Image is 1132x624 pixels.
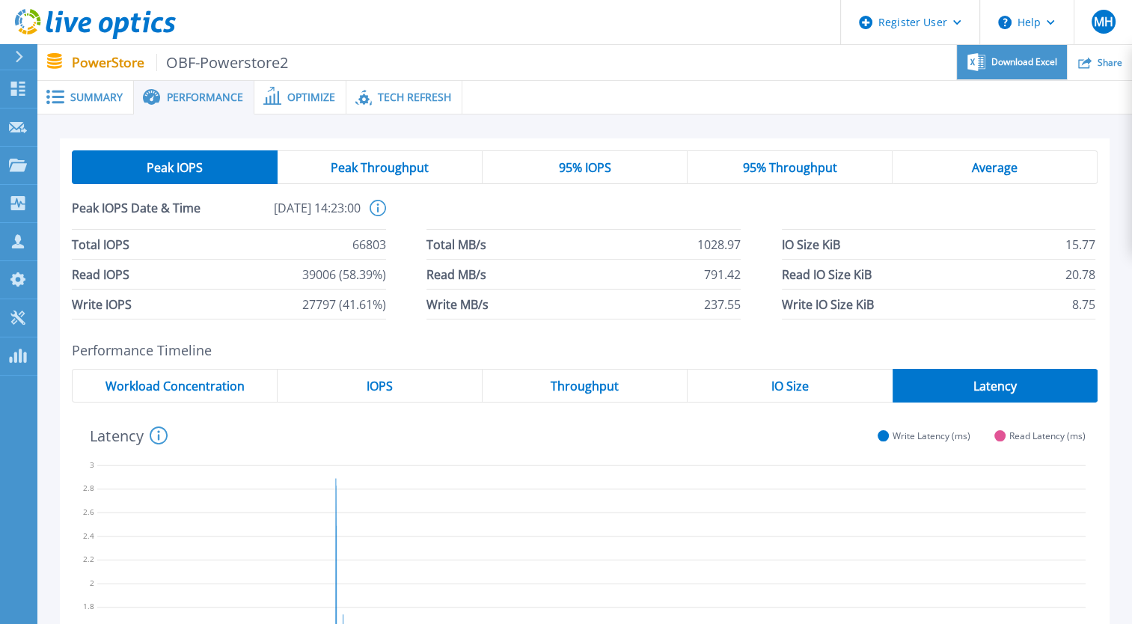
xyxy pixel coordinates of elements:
span: Throughput [551,380,619,392]
h2: Performance Timeline [72,343,1098,358]
text: 1.8 [83,602,94,612]
span: Peak IOPS [147,162,203,174]
h4: Latency [90,426,168,444]
span: Performance [167,92,243,103]
span: Read MB/s [426,260,486,289]
span: Write Latency (ms) [893,430,970,441]
span: Tech Refresh [378,92,451,103]
span: Total MB/s [426,230,486,259]
span: [DATE] 14:23:00 [216,200,361,229]
span: 791.42 [704,260,741,289]
span: OBF-Powerstore2 [156,54,289,71]
span: Latency [973,380,1016,392]
span: 95% IOPS [558,162,611,174]
span: Write MB/s [426,290,489,319]
span: Write IOPS [72,290,132,319]
span: MH [1093,16,1113,28]
span: Total IOPS [72,230,129,259]
span: Read IOPS [72,260,129,289]
span: Peak Throughput [331,162,429,174]
span: 15.77 [1065,230,1095,259]
span: Summary [70,92,123,103]
span: Average [972,162,1018,174]
span: IOPS [367,380,393,392]
span: Share [1098,58,1122,67]
span: Workload Concentration [105,380,245,392]
span: Download Excel [991,58,1057,67]
span: 95% Throughput [742,162,836,174]
span: 1028.97 [697,230,741,259]
span: IO Size [771,380,809,392]
text: 3 [90,459,94,470]
span: 27797 (41.61%) [302,290,386,319]
span: 20.78 [1065,260,1095,289]
span: Peak IOPS Date & Time [72,200,216,229]
span: Read Latency (ms) [1009,430,1086,441]
text: 2.2 [83,554,94,564]
text: 2 [90,578,94,588]
span: 66803 [352,230,386,259]
span: 8.75 [1072,290,1095,319]
text: 2.8 [83,483,94,494]
span: 39006 (58.39%) [302,260,386,289]
span: Write IO Size KiB [782,290,874,319]
p: PowerStore [72,54,289,71]
span: Optimize [287,92,335,103]
text: 2.4 [83,530,94,541]
text: 2.6 [83,507,94,517]
span: 237.55 [704,290,741,319]
span: IO Size KiB [782,230,840,259]
span: Read IO Size KiB [782,260,872,289]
